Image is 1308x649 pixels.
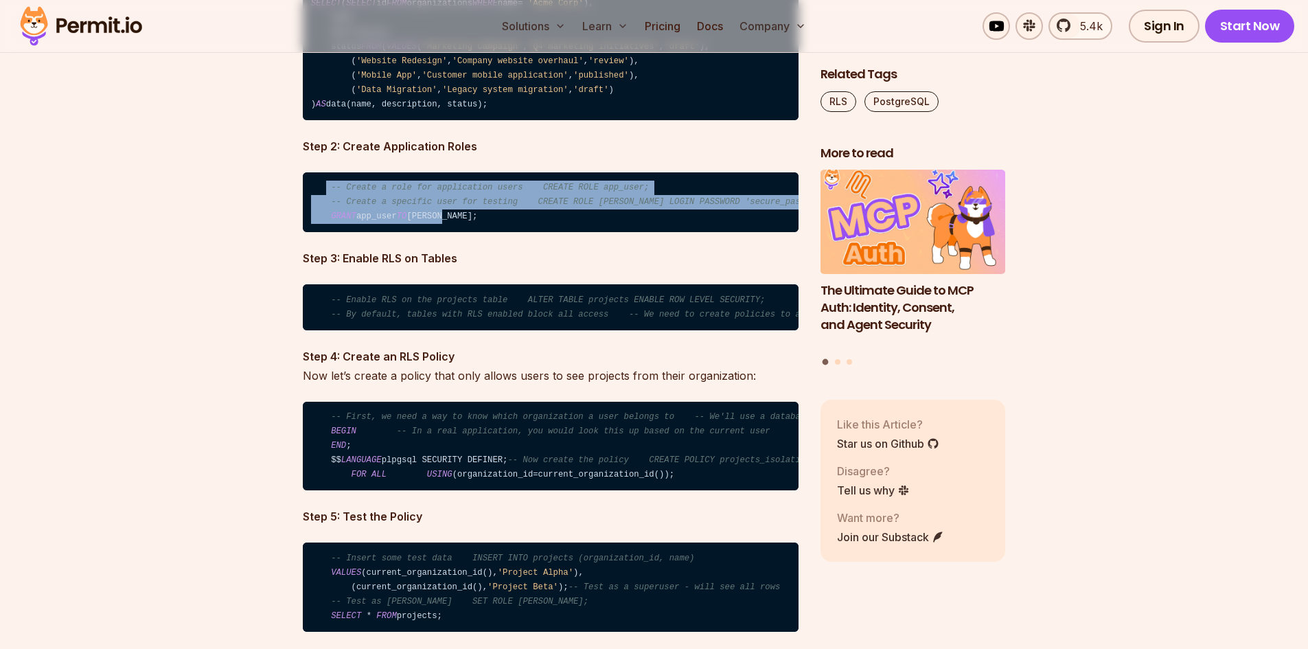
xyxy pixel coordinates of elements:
[331,568,361,578] span: VALUES
[837,416,939,433] p: Like this Article?
[341,455,382,465] span: LANGUAGE
[1205,10,1295,43] a: Start Now
[821,282,1006,333] h3: The Ultimate Guide to MCP Auth: Identity, Consent, and Agent Security
[835,359,840,365] button: Go to slide 2
[577,12,634,40] button: Learn
[823,359,829,365] button: Go to slide 1
[303,350,455,363] strong: Step 4: Create an RLS Policy
[331,597,588,606] span: -- Test as [PERSON_NAME] SET ROLE [PERSON_NAME];
[1129,10,1200,43] a: Sign In
[352,470,367,479] span: FOR
[837,482,910,499] a: Tell us why
[821,145,1006,162] h2: More to read
[356,71,417,80] span: 'Mobile App'
[533,470,538,479] span: =
[331,426,356,436] span: BEGIN
[1048,12,1112,40] a: 5.4k
[303,139,477,153] strong: Step 2: Create Application Roles
[356,85,437,95] span: 'Data Migration'
[303,251,457,265] strong: Step 3: Enable RLS on Tables
[837,463,910,479] p: Disagree?
[331,212,356,221] span: GRANT
[331,197,836,207] span: -- Create a specific user for testing CREATE ROLE [PERSON_NAME] LOGIN PASSWORD 'secure_password';
[1072,18,1103,34] span: 5.4k
[837,435,939,452] a: Star us on Github
[331,441,346,451] span: END
[303,543,799,632] code: (current_organization_id(), ), (current_organization_id(), ); projects;
[331,295,765,305] span: -- Enable RLS on the projects table ALTER TABLE projects ENABLE ROW LEVEL SECURITY;
[734,12,812,40] button: Company
[14,3,148,49] img: Permit logo
[422,71,569,80] span: 'Customer mobile application'
[691,12,728,40] a: Docs
[837,529,944,545] a: Join our Substack
[316,100,326,109] span: AS
[507,455,906,465] span: -- Now create the policy CREATE POLICY projects_isolation_policy ON projects
[331,611,361,621] span: SELECT
[303,510,422,523] strong: Step 5: Test the Policy
[487,582,558,592] span: 'Project Beta'
[356,56,447,66] span: 'Website Redesign'
[864,91,939,112] a: PostgreSQL
[498,568,573,578] span: 'Project Alpha'
[496,12,571,40] button: Solutions
[573,71,629,80] span: 'published'
[331,310,902,319] span: -- By default, tables with RLS enabled block all access -- We need to create policies to allow sp...
[821,170,1006,275] img: The Ultimate Guide to MCP Auth: Identity, Consent, and Agent Security
[303,347,799,385] p: Now let’s create a policy that only allows users to see projects from their organization:
[427,470,452,479] span: USING
[837,510,944,526] p: Want more?
[821,170,1006,351] a: The Ultimate Guide to MCP Auth: Identity, Consent, and Agent SecurityThe Ultimate Guide to MCP Au...
[847,359,852,365] button: Go to slide 3
[303,402,799,491] code: ; $$ plpgsql SECURITY DEFINER; (organization_id current_organization_id());
[821,66,1006,83] h2: Related Tags
[573,85,608,95] span: 'draft'
[639,12,686,40] a: Pricing
[376,611,396,621] span: FROM
[371,470,387,479] span: ALL
[331,554,694,563] span: -- Insert some test data INSERT INTO projects (organization_id, name)
[821,170,1006,367] div: Posts
[452,56,584,66] span: 'Company website overhaul'
[442,85,569,95] span: 'Legacy system migration'
[569,582,917,592] span: -- Test as a superuser - will see all rows SELECT * FROM projects;
[397,212,407,221] span: TO
[821,170,1006,351] li: 1 of 3
[821,91,856,112] a: RLS
[588,56,629,66] span: 'review'
[331,183,649,192] span: -- Create a role for application users CREATE ROLE app_user;
[303,172,799,233] code: app_user [PERSON_NAME];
